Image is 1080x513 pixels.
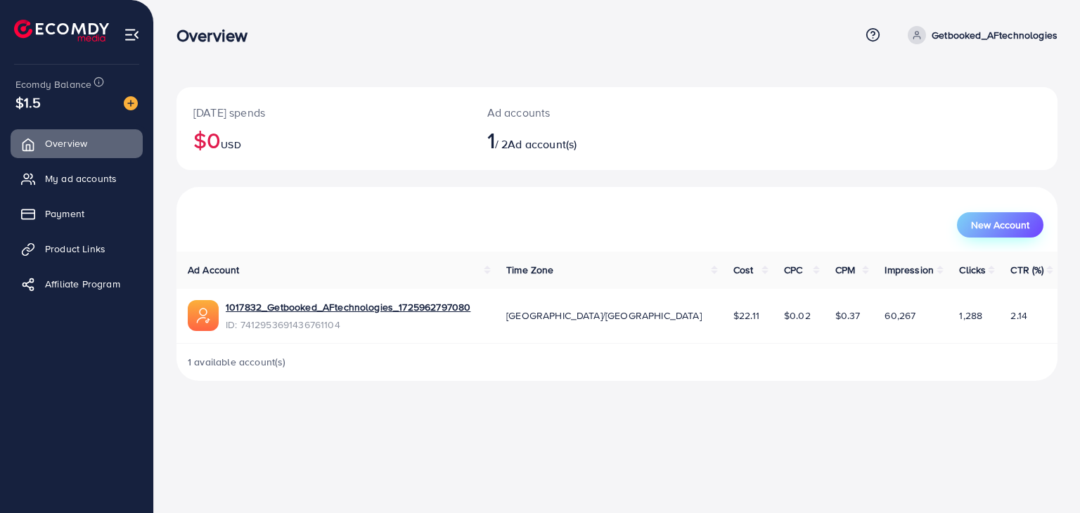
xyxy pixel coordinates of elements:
[11,235,143,263] a: Product Links
[959,309,982,323] span: 1,288
[226,300,470,314] a: 1017832_Getbooked_AFtechnologies_1725962797080
[193,126,454,153] h2: $0
[176,25,259,46] h3: Overview
[15,92,41,112] span: $1.5
[15,77,91,91] span: Ecomdy Balance
[45,207,84,221] span: Payment
[784,309,811,323] span: $0.02
[733,309,759,323] span: $22.11
[45,171,117,186] span: My ad accounts
[45,277,120,291] span: Affiliate Program
[45,242,105,256] span: Product Links
[11,164,143,193] a: My ad accounts
[885,263,934,277] span: Impression
[487,124,495,156] span: 1
[124,27,140,43] img: menu
[508,136,577,152] span: Ad account(s)
[902,26,1057,44] a: Getbooked_AFtechnologies
[1010,309,1027,323] span: 2.14
[733,263,754,277] span: Cost
[11,129,143,157] a: Overview
[124,96,138,110] img: image
[835,263,855,277] span: CPM
[784,263,802,277] span: CPC
[188,355,286,369] span: 1 available account(s)
[932,27,1057,44] p: Getbooked_AFtechnologies
[14,20,109,41] img: logo
[957,212,1043,238] button: New Account
[188,263,240,277] span: Ad Account
[959,263,986,277] span: Clicks
[487,126,674,153] h2: / 2
[971,220,1029,230] span: New Account
[506,309,702,323] span: [GEOGRAPHIC_DATA]/[GEOGRAPHIC_DATA]
[188,300,219,331] img: ic-ads-acc.e4c84228.svg
[45,136,87,150] span: Overview
[835,309,861,323] span: $0.37
[885,309,915,323] span: 60,267
[1020,450,1069,502] iframe: Chat
[487,104,674,121] p: Ad accounts
[221,138,240,152] span: USD
[506,263,553,277] span: Time Zone
[1010,263,1043,277] span: CTR (%)
[193,104,454,121] p: [DATE] spends
[226,318,470,332] span: ID: 7412953691436761104
[11,270,143,298] a: Affiliate Program
[11,200,143,228] a: Payment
